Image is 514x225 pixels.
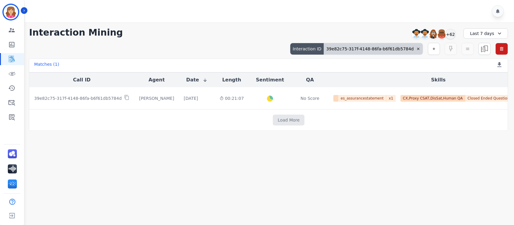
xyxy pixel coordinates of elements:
[73,76,91,84] button: Call ID
[338,95,386,102] span: es_assurancestatement
[386,95,396,102] span: x 1
[431,76,446,84] button: Skills
[463,28,508,39] div: Last 7 days
[184,95,198,101] div: [DATE]
[186,76,207,84] button: Date
[148,76,165,84] button: Agent
[4,5,18,19] img: Bordered avatar
[290,43,324,55] div: Interaction ID
[301,95,319,101] div: No Score
[445,29,456,39] div: +62
[220,95,244,101] div: 00:21:07
[29,27,123,38] h1: Interaction Mining
[273,115,304,125] button: Load More
[256,76,284,84] button: Sentiment
[34,95,122,101] p: 39e82c75-317f-4148-86fa-b6f61db5784d
[324,43,423,55] div: 39e82c75-317f-4148-86fa-b6f61db5784d
[139,95,174,101] div: [PERSON_NAME]
[306,76,314,84] button: QA
[400,95,465,102] span: CX,Proxy CSAT,DisSat,Human QA
[34,61,59,70] div: Matches ( 1 )
[222,76,241,84] button: Length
